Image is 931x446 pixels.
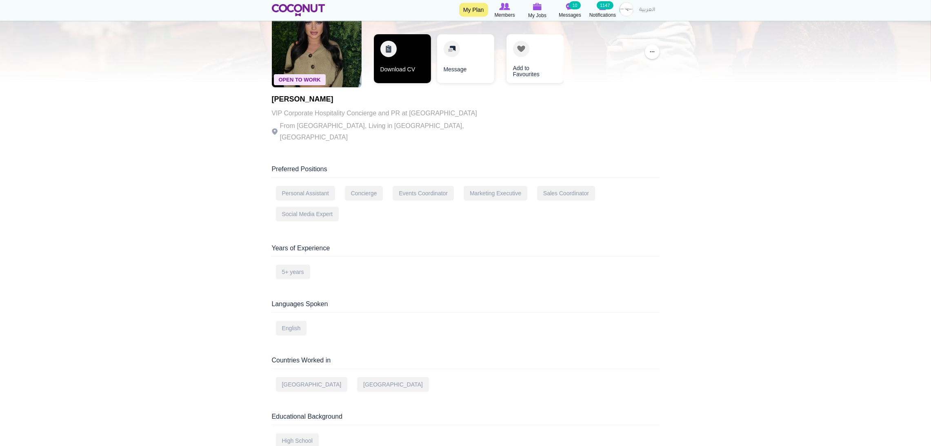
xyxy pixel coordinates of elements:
a: Download CV [374,34,431,83]
div: Events Coordinator [393,186,454,201]
div: Concierge [345,186,383,201]
a: Browse Members Members [489,2,521,19]
button: ... [645,44,660,59]
h1: [PERSON_NAME] [272,95,496,104]
a: العربية [635,2,660,18]
img: Browse Members [499,3,510,10]
a: My Plan [459,3,488,17]
small: 10 [569,1,580,9]
div: Personal Assistant [276,186,335,201]
span: Open To Work [274,74,326,85]
div: Preferred Positions [272,165,660,178]
img: Messages [566,3,574,10]
div: 3 / 3 [500,34,558,87]
a: Notifications Notifications 1147 [587,2,619,19]
div: [GEOGRAPHIC_DATA] [276,377,348,392]
span: My Jobs [528,11,547,20]
a: Message [437,34,494,83]
div: English [276,321,307,336]
span: Messages [559,11,581,19]
p: VIP Corporate Hospitality Concierge and PR at [GEOGRAPHIC_DATA] [272,108,496,119]
p: From [GEOGRAPHIC_DATA], Living in [GEOGRAPHIC_DATA], [GEOGRAPHIC_DATA] [272,120,496,143]
a: Messages Messages 10 [554,2,587,19]
img: Home [272,4,325,16]
a: My Jobs My Jobs [521,2,554,20]
span: Notifications [589,11,616,19]
div: 1 / 3 [374,34,431,87]
div: Countries Worked in [272,356,660,369]
div: Languages Spoken [272,300,660,313]
div: [GEOGRAPHIC_DATA] [357,377,429,392]
div: 5+ years [276,265,310,279]
div: Social Media Expert [276,207,339,221]
a: Add to Favourites [507,34,564,83]
div: Educational Background [272,412,660,425]
img: My Jobs [533,3,542,10]
div: Marketing Executive [464,186,527,201]
div: 2 / 3 [437,34,494,87]
small: 1147 [597,1,613,9]
div: Years of Experience [272,244,660,257]
span: Members [494,11,515,19]
div: Sales Coordinator [537,186,595,201]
